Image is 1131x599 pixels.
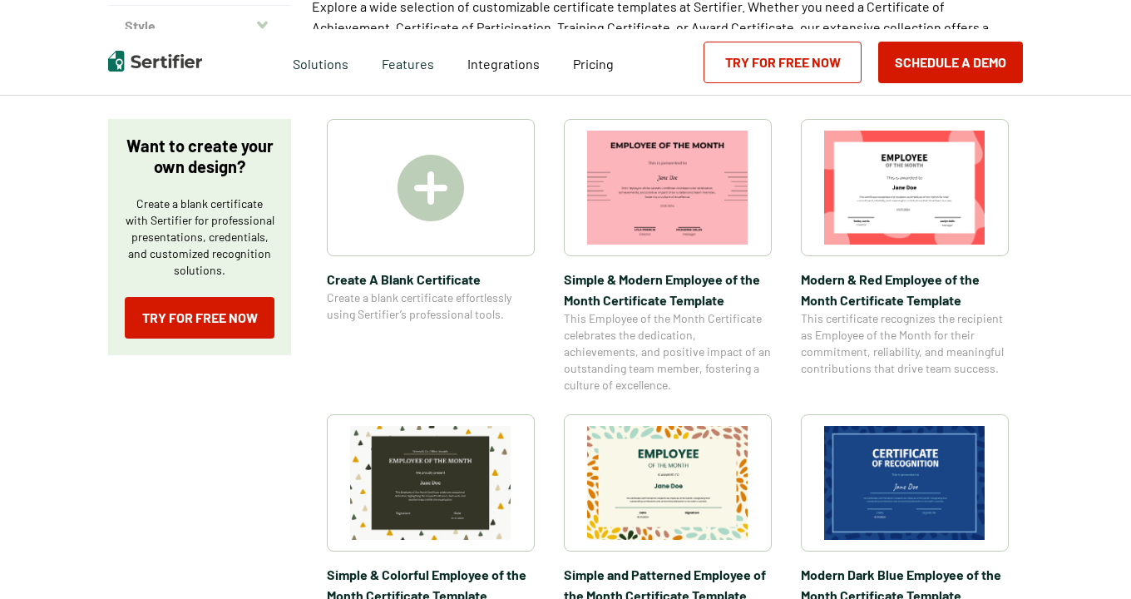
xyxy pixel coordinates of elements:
[824,131,985,245] img: Modern & Red Employee of the Month Certificate Template
[125,196,274,279] p: Create a blank certificate with Sertifier for professional presentations, credentials, and custom...
[564,119,772,394] a: Simple & Modern Employee of the Month Certificate TemplateSimple & Modern Employee of the Month C...
[704,42,862,83] a: Try for Free Now
[467,56,540,72] span: Integrations
[382,52,434,72] span: Features
[327,269,535,290] span: Create A Blank Certificate
[108,6,291,46] button: Style
[327,290,535,323] span: Create a blank certificate effortlessly using Sertifier’s professional tools.
[125,136,274,177] p: Want to create your own design?
[467,52,540,72] a: Integrations
[801,310,1009,377] span: This certificate recognizes the recipient as Employee of the Month for their commitment, reliabil...
[573,56,614,72] span: Pricing
[564,310,772,394] span: This Employee of the Month Certificate celebrates the dedication, achievements, and positive impa...
[564,269,772,310] span: Simple & Modern Employee of the Month Certificate Template
[350,426,511,540] img: Simple & Colorful Employee of the Month Certificate Template
[587,426,748,540] img: Simple and Patterned Employee of the Month Certificate Template
[878,42,1023,83] button: Schedule a Demo
[801,269,1009,310] span: Modern & Red Employee of the Month Certificate Template
[824,426,985,540] img: Modern Dark Blue Employee of the Month Certificate Template
[573,52,614,72] a: Pricing
[587,131,748,245] img: Simple & Modern Employee of the Month Certificate Template
[398,155,464,221] img: Create A Blank Certificate
[293,52,348,72] span: Solutions
[801,119,1009,394] a: Modern & Red Employee of the Month Certificate TemplateModern & Red Employee of the Month Certifi...
[108,51,202,72] img: Sertifier | Digital Credentialing Platform
[125,297,274,339] a: Try for Free Now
